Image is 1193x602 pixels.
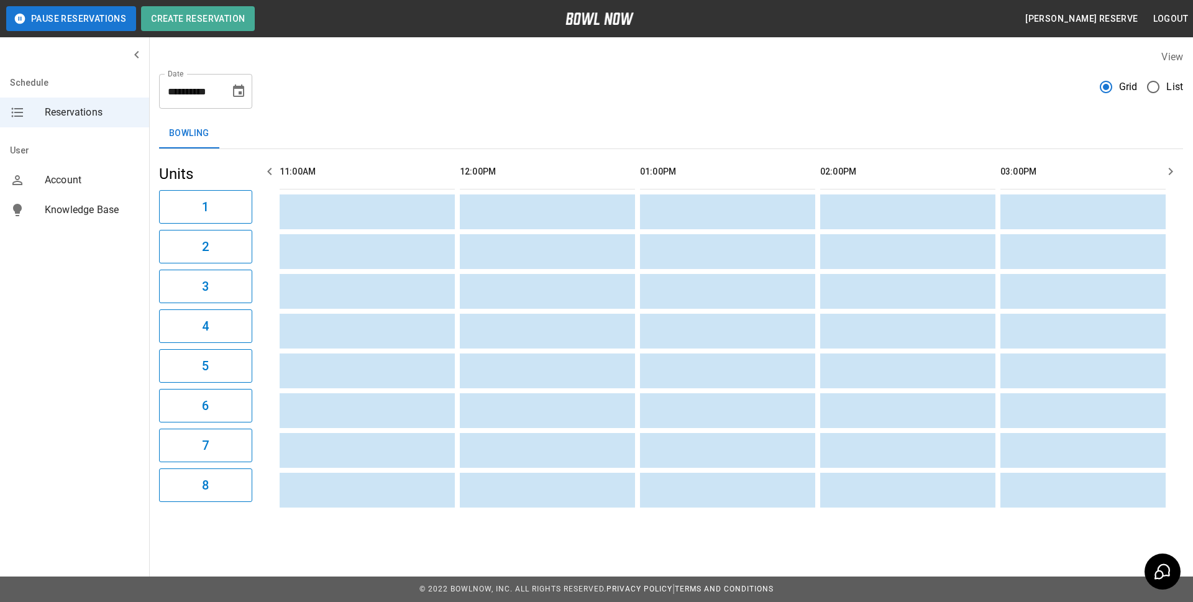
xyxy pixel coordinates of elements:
[159,468,252,502] button: 8
[280,154,455,189] th: 11:00AM
[226,79,251,104] button: Choose date, selected date is Sep 19, 2025
[640,154,815,189] th: 01:00PM
[159,190,252,224] button: 1
[159,429,252,462] button: 7
[45,105,139,120] span: Reservations
[202,316,209,336] h6: 4
[159,119,1183,148] div: inventory tabs
[159,389,252,422] button: 6
[202,356,209,376] h6: 5
[202,475,209,495] h6: 8
[159,164,252,184] h5: Units
[565,12,634,25] img: logo
[419,585,606,593] span: © 2022 BowlNow, Inc. All Rights Reserved.
[1020,7,1143,30] button: [PERSON_NAME] reserve
[202,396,209,416] h6: 6
[202,436,209,455] h6: 7
[820,154,995,189] th: 02:00PM
[159,270,252,303] button: 3
[159,119,219,148] button: Bowling
[675,585,774,593] a: Terms and Conditions
[6,6,136,31] button: Pause Reservations
[45,203,139,217] span: Knowledge Base
[159,309,252,343] button: 4
[202,237,209,257] h6: 2
[159,349,252,383] button: 5
[1166,80,1183,94] span: List
[1161,51,1183,63] label: View
[1119,80,1138,94] span: Grid
[159,230,252,263] button: 2
[202,197,209,217] h6: 1
[1148,7,1193,30] button: Logout
[202,276,209,296] h6: 3
[460,154,635,189] th: 12:00PM
[45,173,139,188] span: Account
[606,585,672,593] a: Privacy Policy
[141,6,255,31] button: Create Reservation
